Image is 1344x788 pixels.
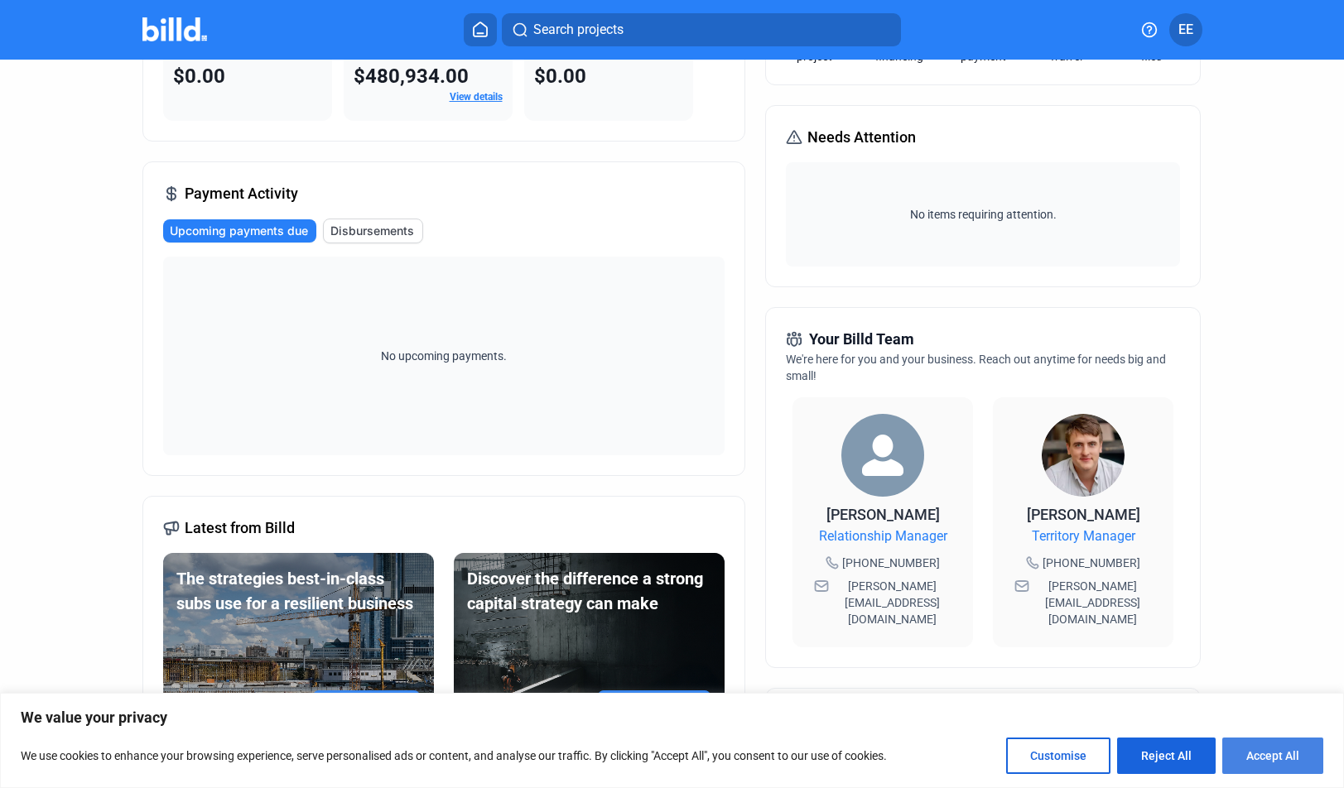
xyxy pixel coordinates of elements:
span: Upcoming payments due [170,223,308,239]
span: Payment Activity [185,182,298,205]
span: No upcoming payments. [370,348,518,364]
span: [PERSON_NAME] [826,506,940,523]
img: Relationship Manager [841,414,924,497]
span: [PHONE_NUMBER] [842,555,940,571]
button: Accept All [1222,738,1323,774]
span: Relationship Manager [819,526,947,546]
p: We use cookies to enhance your browsing experience, serve personalised ads or content, and analys... [21,746,887,766]
span: $0.00 [173,65,225,88]
span: [PERSON_NAME] [1027,506,1140,523]
button: EE [1169,13,1202,46]
p: We value your privacy [21,708,1323,728]
button: Upcoming payments due [163,219,316,243]
span: Disbursements [330,223,414,239]
span: [PERSON_NAME][EMAIL_ADDRESS][DOMAIN_NAME] [1033,578,1152,627]
div: The strategies best-in-class subs use for a resilient business [176,566,421,616]
span: No items requiring attention. [792,206,1173,223]
span: Your Billd Team [809,328,914,351]
span: Needs Attention [807,126,916,149]
button: Read the report [597,690,711,714]
button: Reject All [1117,738,1216,774]
span: [PHONE_NUMBER] [1043,555,1140,571]
span: Territory Manager [1032,526,1135,546]
button: Search projects [502,13,901,46]
button: Disbursements [323,219,423,243]
a: View details [450,91,503,103]
div: Discover the difference a strong capital strategy can make [467,566,711,616]
img: Billd Company Logo [142,17,208,41]
button: Customise [1006,738,1110,774]
span: $0.00 [534,65,586,88]
span: Search projects [533,20,624,40]
span: EE [1178,20,1193,40]
button: Get your copy [312,690,421,714]
span: We're here for you and your business. Reach out anytime for needs big and small! [786,353,1166,382]
span: $480,934.00 [354,65,469,88]
span: Latest from Billd [185,517,295,540]
img: Territory Manager [1042,414,1125,497]
span: [PERSON_NAME][EMAIL_ADDRESS][DOMAIN_NAME] [832,578,951,627]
